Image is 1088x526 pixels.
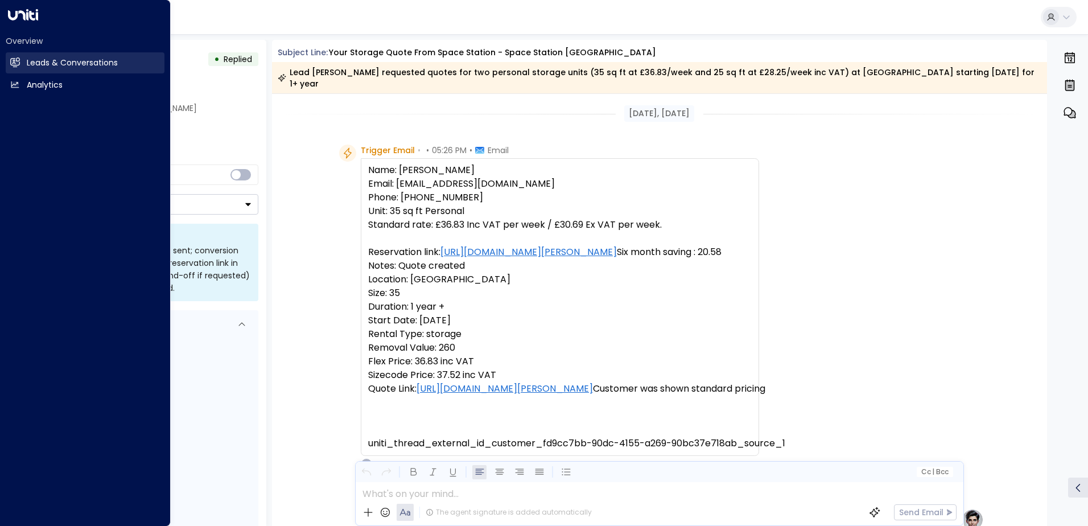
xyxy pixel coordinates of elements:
button: Undo [359,465,373,479]
h2: Analytics [27,79,63,91]
span: • [418,145,421,156]
div: [DATE], [DATE] [624,105,694,122]
button: Redo [379,465,393,479]
h2: Leads & Conversations [27,57,118,69]
span: | [932,468,934,476]
div: • [214,49,220,69]
span: Cc Bcc [921,468,948,476]
div: O [361,458,372,470]
a: Leads & Conversations [6,52,164,73]
a: [URL][DOMAIN_NAME][PERSON_NAME] [440,245,617,259]
h2: Overview [6,35,164,47]
a: Analytics [6,75,164,96]
span: • [469,145,472,156]
div: Your storage quote from Space Station - Space Station [GEOGRAPHIC_DATA] [329,47,656,59]
button: Cc|Bcc [916,467,953,478]
a: [URL][DOMAIN_NAME][PERSON_NAME] [417,382,593,396]
span: Email [488,145,509,156]
span: Trigger Email [361,145,415,156]
div: The agent signature is added automatically [426,507,592,517]
span: 05:26 PM [432,145,467,156]
div: Lead [PERSON_NAME] requested quotes for two personal storage units (35 sq ft at £36.83/week and 2... [278,67,1041,89]
pre: Name: [PERSON_NAME] Email: [EMAIL_ADDRESS][DOMAIN_NAME] Phone: [PHONE_NUMBER] Unit: 35 sq ft Pers... [368,163,752,450]
span: Subject Line: [278,47,328,58]
span: • [426,145,429,156]
span: Replied [224,54,252,65]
